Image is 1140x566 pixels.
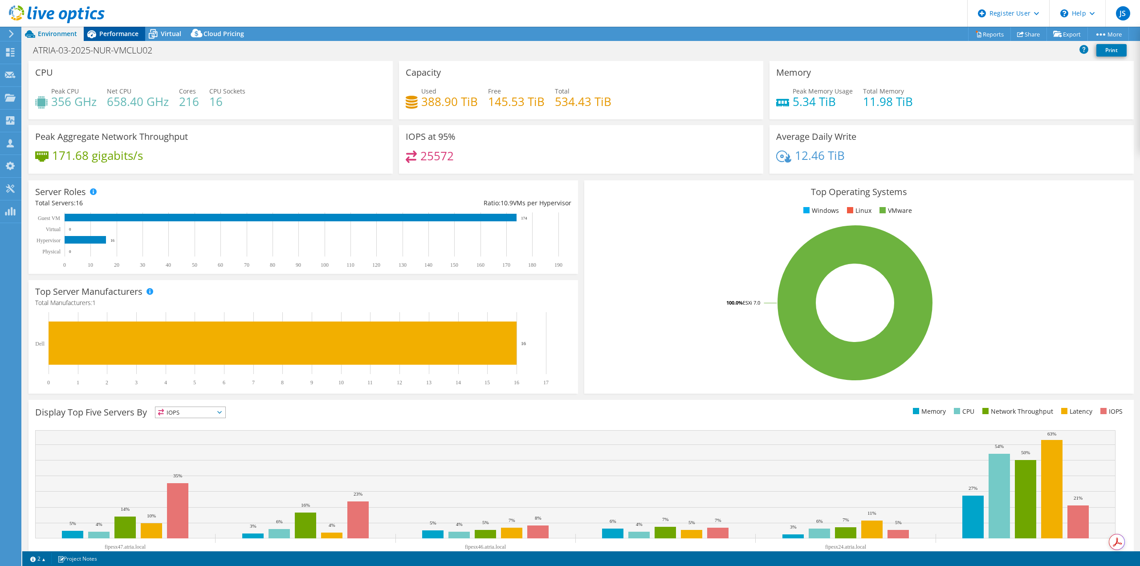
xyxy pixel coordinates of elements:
text: 14% [121,506,130,512]
h4: 216 [179,97,199,106]
span: 1 [92,298,96,307]
span: IOPS [155,407,225,418]
text: Physical [42,248,61,255]
text: 7% [662,517,669,522]
li: CPU [952,407,974,416]
text: 40 [166,262,171,268]
span: 10.9 [501,199,513,207]
text: 9 [310,379,313,386]
text: 21% [1074,495,1083,501]
text: 1 [77,379,79,386]
h3: Peak Aggregate Network Throughput [35,132,188,142]
span: 16 [76,199,83,207]
a: Share [1010,27,1047,41]
text: 13 [426,379,432,386]
text: 190 [554,262,562,268]
text: 170 [502,262,510,268]
a: 2 [24,553,52,564]
span: JS [1116,6,1130,20]
span: Total [555,87,570,95]
a: Reports [968,27,1011,41]
text: 12 [397,379,402,386]
li: IOPS [1098,407,1123,416]
text: 80 [270,262,275,268]
span: Net CPU [107,87,131,95]
text: 4% [96,521,102,527]
text: 16 [110,238,115,243]
text: 8% [535,515,541,521]
h3: Capacity [406,68,441,77]
text: 130 [399,262,407,268]
text: 4% [329,522,335,528]
text: 14 [456,379,461,386]
text: fipesx46.atria.local [465,544,506,550]
text: 2 [106,379,108,386]
text: 0 [69,249,71,254]
text: 120 [372,262,380,268]
h4: 16 [209,97,245,106]
a: More [1087,27,1129,41]
text: 0 [63,262,66,268]
text: 3% [250,523,256,529]
text: 180 [528,262,536,268]
text: 140 [424,262,432,268]
text: 5% [482,520,489,525]
text: 7 [252,379,255,386]
text: 6% [816,518,823,524]
text: 5% [430,520,436,525]
h3: CPU [35,68,53,77]
text: 0 [69,227,71,232]
text: 27% [969,485,977,491]
text: Guest VM [38,215,60,221]
text: fipesx24.atria.local [825,544,867,550]
span: Peak Memory Usage [793,87,853,95]
text: 60 [218,262,223,268]
text: 7% [509,517,515,523]
span: Cores [179,87,196,95]
span: Free [488,87,501,95]
text: 11% [867,510,876,516]
text: 4 [164,379,167,386]
text: 11 [367,379,373,386]
h4: 25572 [420,151,454,161]
h4: 11.98 TiB [863,97,913,106]
li: Linux [845,206,871,216]
text: 10 [88,262,93,268]
li: Latency [1059,407,1092,416]
text: 17 [543,379,549,386]
h1: ATRIA-03-2025-NUR-VMCLU02 [29,45,166,55]
h4: 171.68 gigabits/s [52,151,143,160]
text: Virtual [46,226,61,232]
text: 54% [995,444,1004,449]
text: 5% [69,521,76,526]
li: VMware [877,206,912,216]
h4: 12.46 TiB [795,151,845,160]
text: 50 [192,262,197,268]
li: Memory [911,407,946,416]
text: 4% [636,521,643,527]
text: 10 [338,379,344,386]
div: Ratio: VMs per Hypervisor [303,198,571,208]
text: 100 [321,262,329,268]
span: CPU Sockets [209,87,245,95]
text: Hypervisor [37,237,61,244]
h3: Average Daily Write [776,132,856,142]
text: 110 [346,262,354,268]
text: 35% [173,473,182,478]
text: 150 [450,262,458,268]
h4: 356 GHz [51,97,97,106]
text: 10% [147,513,156,518]
text: 0 [47,379,50,386]
text: fipesx47.atria.local [105,544,146,550]
text: 15 [484,379,490,386]
text: 7% [843,517,849,522]
h3: Top Operating Systems [591,187,1127,197]
a: Export [1046,27,1088,41]
tspan: ESXi 7.0 [743,299,760,306]
h3: Top Server Manufacturers [35,287,142,297]
text: 8 [281,379,284,386]
text: 63% [1047,431,1056,436]
li: Windows [801,206,839,216]
text: 23% [354,491,362,497]
a: Print [1096,44,1127,57]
